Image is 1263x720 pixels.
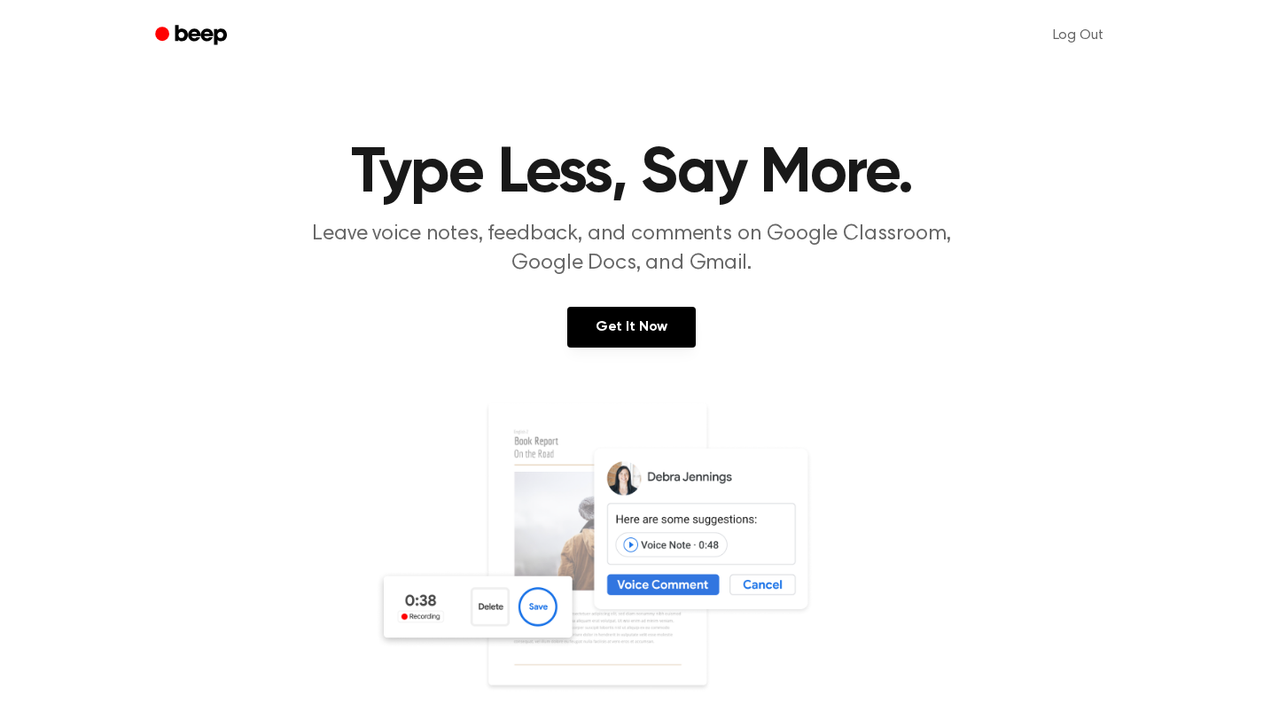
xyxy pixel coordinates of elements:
p: Leave voice notes, feedback, and comments on Google Classroom, Google Docs, and Gmail. [292,220,972,278]
a: Log Out [1035,14,1121,57]
a: Beep [143,19,243,53]
h1: Type Less, Say More. [178,142,1086,206]
a: Get It Now [567,307,696,348]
